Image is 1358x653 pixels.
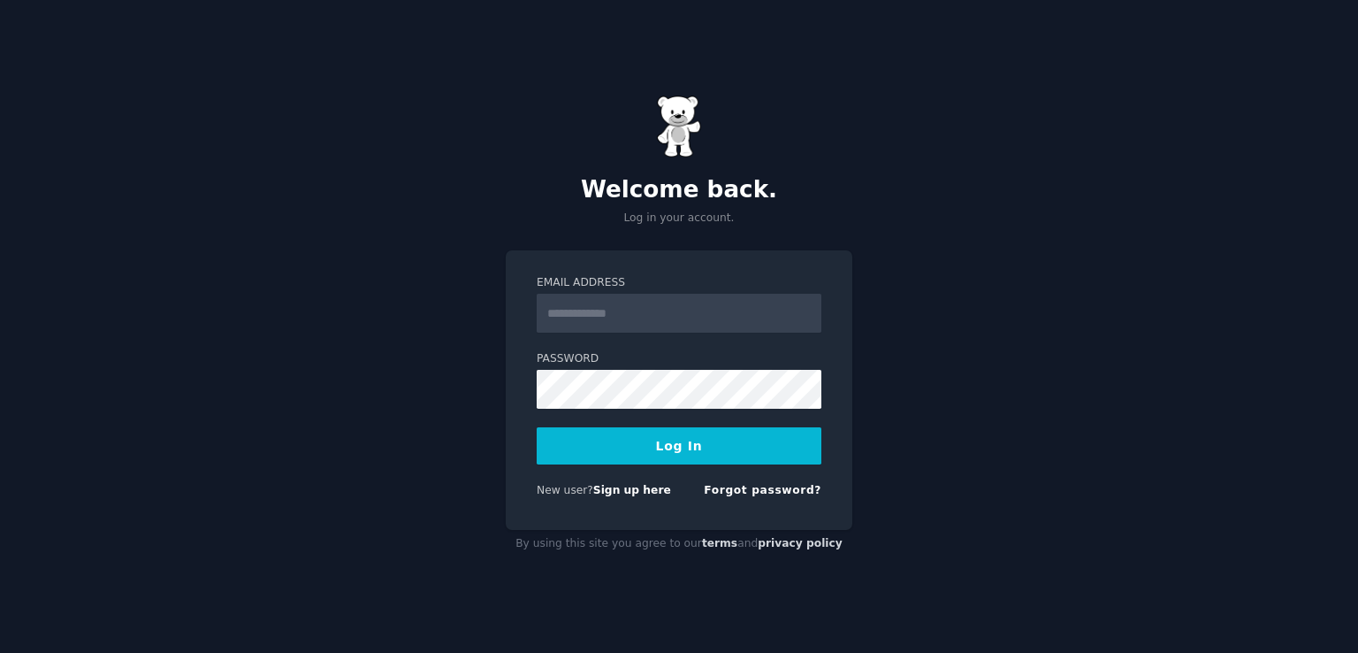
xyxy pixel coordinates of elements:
[537,351,821,367] label: Password
[702,537,737,549] a: terms
[537,275,821,291] label: Email Address
[537,427,821,465] button: Log In
[506,211,852,227] p: Log in your account.
[704,484,821,496] a: Forgot password?
[506,176,852,204] h2: Welcome back.
[506,530,852,558] div: By using this site you agree to our and
[758,537,843,549] a: privacy policy
[537,484,593,496] span: New user?
[593,484,671,496] a: Sign up here
[657,96,701,157] img: Gummy Bear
